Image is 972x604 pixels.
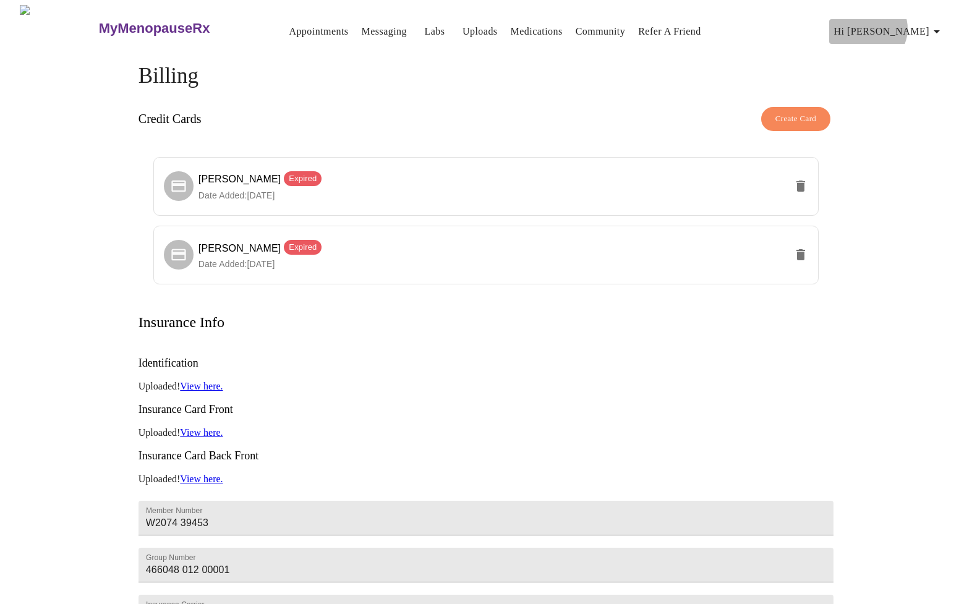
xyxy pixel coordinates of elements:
h3: Identification [139,357,833,370]
a: MyMenopauseRx [97,7,259,50]
a: Community [576,23,626,40]
span: Create Card [775,112,817,126]
p: Uploaded! [139,381,833,392]
button: Hi [PERSON_NAME] [829,19,949,44]
span: Date Added: [DATE] [198,190,275,200]
span: Hi [PERSON_NAME] [834,23,944,40]
img: MyMenopauseRx Logo [20,5,97,51]
h3: Insurance Card Front [139,403,833,416]
button: Medications [506,19,568,44]
h3: Credit Cards [139,112,202,126]
span: Date Added: [DATE] [198,259,275,269]
span: [PERSON_NAME] [198,174,322,184]
a: Refer a Friend [638,23,701,40]
h3: Insurance Card Back Front [139,449,833,462]
p: Uploaded! [139,427,833,438]
a: Uploads [463,23,498,40]
a: Appointments [289,23,348,40]
button: Appointments [284,19,353,44]
button: Community [571,19,631,44]
a: View here. [180,474,223,484]
span: Expired [284,172,322,185]
a: Medications [511,23,563,40]
button: delete [786,171,816,201]
button: delete [786,240,816,270]
button: Labs [415,19,454,44]
span: Expired [284,241,322,253]
button: Uploads [458,19,503,44]
p: Uploaded! [139,474,833,485]
h4: Billing [139,64,833,88]
a: Labs [425,23,445,40]
h3: MyMenopauseRx [99,20,210,36]
a: View here. [180,381,223,391]
button: Create Card [761,107,831,131]
a: View here. [180,427,223,438]
a: Messaging [362,23,407,40]
button: Refer a Friend [633,19,706,44]
h3: Insurance Info [139,314,224,331]
button: Messaging [357,19,412,44]
span: [PERSON_NAME] [198,243,322,253]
